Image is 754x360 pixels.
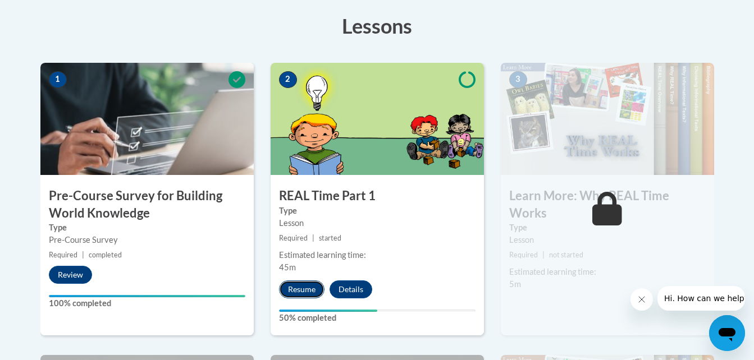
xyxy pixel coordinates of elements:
button: Review [49,266,92,284]
img: Course Image [271,63,484,175]
span: not started [549,251,583,259]
h3: Learn More: Why REAL Time Works [501,187,714,222]
div: Pre-Course Survey [49,234,245,246]
h3: REAL Time Part 1 [271,187,484,205]
img: Course Image [40,63,254,175]
span: Required [509,251,538,259]
label: Type [49,221,245,234]
span: 3 [509,71,527,88]
label: 100% completed [49,297,245,310]
div: Lesson [509,234,706,246]
span: 5m [509,279,521,289]
label: 50% completed [279,312,476,324]
span: Required [49,251,77,259]
button: Details [330,280,372,298]
label: Type [279,205,476,217]
span: 1 [49,71,67,88]
span: | [312,234,314,242]
div: Estimated learning time: [279,249,476,261]
div: Estimated learning time: [509,266,706,278]
span: Required [279,234,308,242]
span: 45m [279,262,296,272]
iframe: Button to launch messaging window [709,315,745,351]
span: completed [89,251,122,259]
h3: Pre-Course Survey for Building World Knowledge [40,187,254,222]
iframe: Close message [630,288,653,311]
span: | [82,251,84,259]
img: Course Image [501,63,714,175]
iframe: Message from company [657,286,745,311]
h3: Lessons [40,12,714,40]
div: Lesson [279,217,476,229]
span: Hi. How can we help? [7,8,91,17]
label: Type [509,221,706,234]
span: started [319,234,341,242]
div: Your progress [279,310,377,312]
span: 2 [279,71,297,88]
span: | [542,251,545,259]
button: Resume [279,280,325,298]
div: Your progress [49,295,245,297]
